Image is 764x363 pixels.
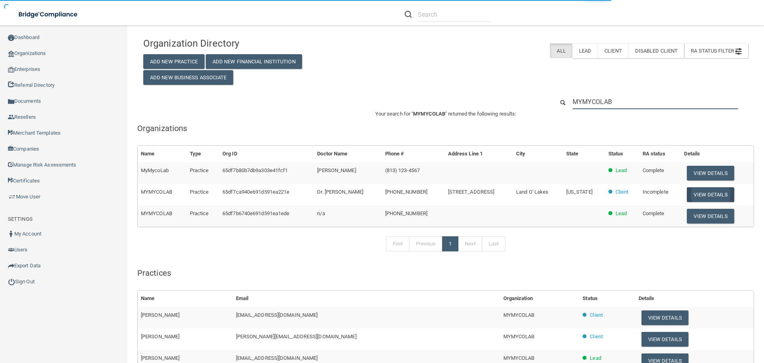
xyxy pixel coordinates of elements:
[8,263,14,269] img: icon-export.b9366987.png
[317,189,363,195] span: Dr. [PERSON_NAME]
[8,51,14,57] img: organization-icon.f8decf85.png
[590,310,603,320] p: Client
[141,210,172,216] span: MYMYCOLAB
[513,146,563,162] th: City
[687,209,734,224] button: View Details
[616,187,629,197] p: Client
[8,114,14,120] img: ic_reseller.de258add.png
[236,312,318,318] span: [EMAIL_ADDRESS][DOMAIN_NAME]
[626,306,754,338] iframe: Drift Widget Chat Controller
[137,109,754,119] p: Your search for " " returned the following results:
[413,111,445,117] span: MYMYCOLAB
[222,210,289,216] span: 65df7b6740e691d591ea1ede
[448,189,495,195] span: [STREET_ADDRESS]
[409,236,442,251] a: Previous
[222,189,289,195] span: 65df7ca940e691d591ea221e
[138,146,187,162] th: Name
[643,210,665,216] span: Complete
[386,236,410,251] a: First
[566,189,592,195] span: [US_STATE]
[616,166,627,175] p: Lead
[687,166,734,181] button: View Details
[233,290,500,307] th: Email
[579,290,635,307] th: Status
[141,355,179,361] span: [PERSON_NAME]
[735,48,742,55] img: icon-filter@2x.21656d0b.png
[8,193,16,201] img: briefcase.64adab9b.png
[482,236,505,251] a: Last
[442,236,458,251] a: 1
[590,353,601,363] p: Lead
[236,355,318,361] span: [EMAIL_ADDRESS][DOMAIN_NAME]
[138,290,233,307] th: Name
[141,167,169,173] span: MyMycoLab
[598,43,628,58] label: Client
[503,334,535,339] span: MYMYCOLAB
[8,214,33,224] label: SETTINGS
[137,269,754,277] h5: Practices
[222,167,288,173] span: 65df7b80b7db9a303e41fcf1
[605,146,639,162] th: Status
[382,146,445,162] th: Phone #
[206,54,302,69] button: Add New Financial Institution
[143,38,337,49] h4: Organization Directory
[143,70,233,85] button: Add New Business Associate
[314,146,382,162] th: Doctor Name
[8,247,14,253] img: icon-users.e205127d.png
[500,290,580,307] th: Organization
[616,209,627,218] p: Lead
[187,146,219,162] th: Type
[141,334,179,339] span: [PERSON_NAME]
[219,146,314,162] th: Org ID
[236,334,357,339] span: [PERSON_NAME][EMAIL_ADDRESS][DOMAIN_NAME]
[418,7,491,22] input: Search
[8,35,14,41] img: ic_dashboard_dark.d01f4a41.png
[635,290,754,307] th: Details
[12,6,85,23] img: bridge_compliance_login_screen.278c3ca4.svg
[643,189,668,195] span: Incomplete
[590,332,603,341] p: Client
[503,355,535,361] span: MYMYCOLAB
[458,236,482,251] a: Next
[639,146,681,162] th: RA status
[190,189,209,195] span: Practice
[516,189,548,195] span: Land O' Lakes
[8,67,14,73] img: enterprise.0d942306.png
[385,189,427,195] span: [PHONE_NUMBER]
[8,278,15,285] img: ic_power_dark.7ecde6b1.png
[143,54,205,69] button: Add New Practice
[190,167,209,173] span: Practice
[691,48,742,54] span: RA Status Filter
[385,210,427,216] span: [PHONE_NUMBER]
[190,210,209,216] span: Practice
[8,231,14,237] img: ic_user_dark.df1a06c3.png
[445,146,513,162] th: Address Line 1
[573,94,738,109] input: Search
[385,167,420,173] span: (813) 123-4567
[405,11,412,18] img: ic-search.3b580494.png
[643,167,665,173] span: Complete
[8,98,14,105] img: icon-documents.8dae5593.png
[503,312,535,318] span: MYMYCOLAB
[572,43,598,58] label: Lead
[317,210,325,216] span: n/a
[563,146,605,162] th: State
[628,43,684,58] label: Disabled Client
[141,189,172,195] span: MYMYCOLAB
[687,187,734,202] button: View Details
[141,312,179,318] span: [PERSON_NAME]
[681,146,754,162] th: Details
[137,124,754,133] h5: Organizations
[641,332,688,347] button: View Details
[550,43,572,58] label: All
[317,167,356,173] span: [PERSON_NAME]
